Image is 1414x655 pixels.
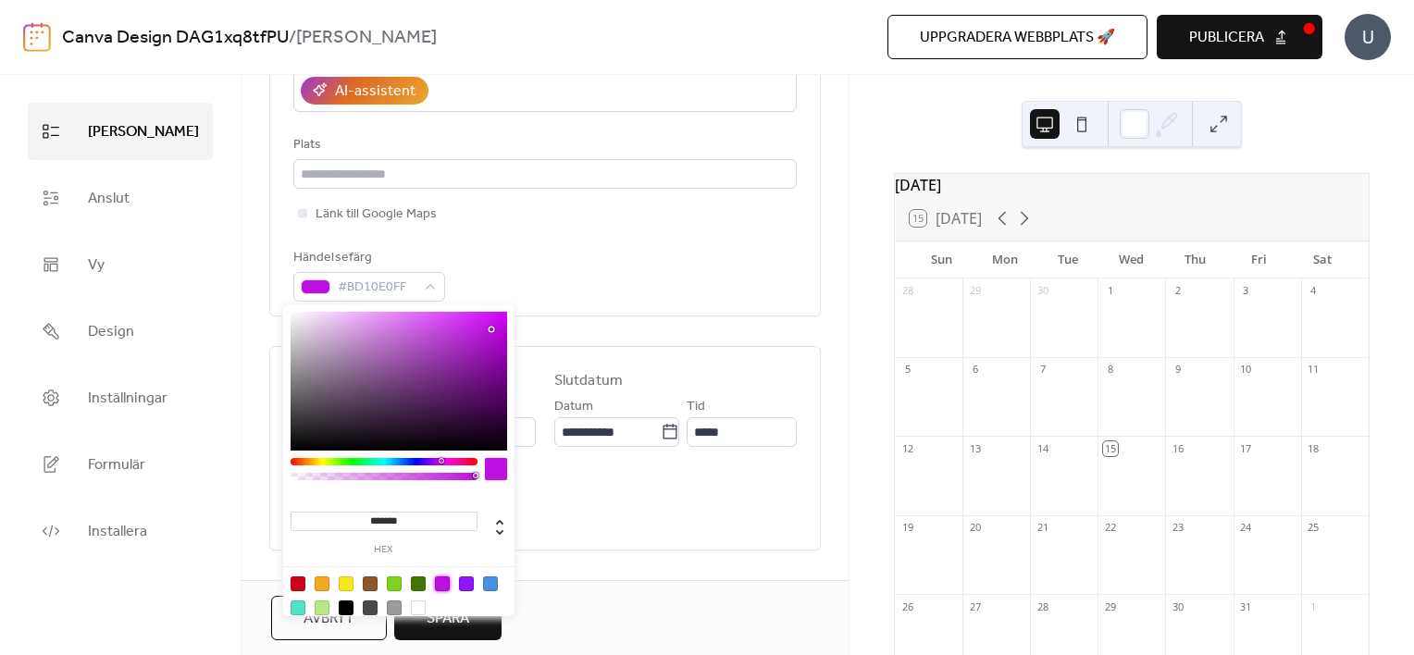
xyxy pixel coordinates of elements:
[88,184,130,214] span: Anslut
[339,600,353,615] div: #000000
[315,576,329,591] div: #F5A623
[304,608,354,630] span: Avbryt
[1227,241,1291,278] div: Fri
[363,600,378,615] div: #4A4A4A
[1163,241,1227,278] div: Thu
[1171,599,1185,613] div: 30
[1239,441,1253,455] div: 17
[459,576,474,591] div: #9013FE
[968,284,982,298] div: 29
[411,576,426,591] div: #417505
[895,174,1369,196] div: [DATE]
[900,521,914,535] div: 19
[435,576,450,591] div: #BD10E0
[293,247,441,269] div: Händelsefärg
[1171,521,1185,535] div: 23
[1239,599,1253,613] div: 31
[394,596,502,640] button: Spara
[315,600,329,615] div: #B8E986
[301,77,428,105] button: AI-assistent
[28,436,213,493] a: Formulär
[968,521,982,535] div: 20
[387,576,402,591] div: #7ED321
[1307,521,1321,535] div: 25
[1103,363,1117,377] div: 8
[1103,441,1117,455] div: 15
[1239,521,1253,535] div: 24
[88,251,105,280] span: Vy
[88,384,167,414] span: Inställningar
[900,363,914,377] div: 5
[1239,284,1253,298] div: 3
[291,600,305,615] div: #50E3C2
[1171,363,1185,377] div: 9
[1036,241,1100,278] div: Tue
[1036,599,1049,613] div: 28
[973,241,1036,278] div: Mon
[23,22,51,52] img: logo
[900,441,914,455] div: 12
[687,396,705,418] span: Tid
[338,277,416,299] span: #BD10E0FF
[554,370,623,392] div: Slutdatum
[920,27,1115,49] span: Uppgradera webbplats 🚀
[1036,363,1049,377] div: 7
[293,134,793,156] div: Plats
[363,576,378,591] div: #8B572A
[910,241,974,278] div: Sun
[339,576,353,591] div: #F8E71C
[427,608,469,630] span: Spara
[968,441,982,455] div: 13
[28,103,213,160] a: [PERSON_NAME]
[28,502,213,560] a: Installera
[291,545,478,555] label: hex
[1103,599,1117,613] div: 29
[900,599,914,613] div: 26
[1239,363,1253,377] div: 10
[1290,241,1354,278] div: Sat
[387,600,402,615] div: #9B9B9B
[1171,441,1185,455] div: 16
[1345,14,1391,60] div: U
[1307,441,1321,455] div: 18
[1036,284,1049,298] div: 30
[1189,27,1264,49] span: Publicera
[28,169,213,227] a: Anslut
[1307,363,1321,377] div: 11
[291,576,305,591] div: #D0021B
[88,317,134,347] span: Design
[62,20,289,56] a: Canva Design DAG1xq8tfPU
[1157,15,1322,59] button: Publicera
[289,20,296,56] b: /
[335,80,416,103] div: AI-assistent
[88,517,147,547] span: Installera
[1307,599,1321,613] div: 1
[1036,441,1049,455] div: 14
[1307,284,1321,298] div: 4
[968,363,982,377] div: 6
[28,303,213,360] a: Design
[28,236,213,293] a: Vy
[88,451,145,480] span: Formulär
[887,15,1147,59] button: Uppgradera webbplats 🚀
[1103,521,1117,535] div: 22
[88,117,199,147] span: [PERSON_NAME]
[554,396,593,418] span: Datum
[1171,284,1185,298] div: 2
[411,600,426,615] div: #FFFFFF
[1036,521,1049,535] div: 21
[271,596,387,640] button: Avbryt
[1103,284,1117,298] div: 1
[1100,241,1164,278] div: Wed
[296,20,437,56] b: [PERSON_NAME]
[968,599,982,613] div: 27
[28,369,213,426] a: Inställningar
[316,204,437,226] span: Länk till Google Maps
[483,576,498,591] div: #4A90E2
[900,284,914,298] div: 28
